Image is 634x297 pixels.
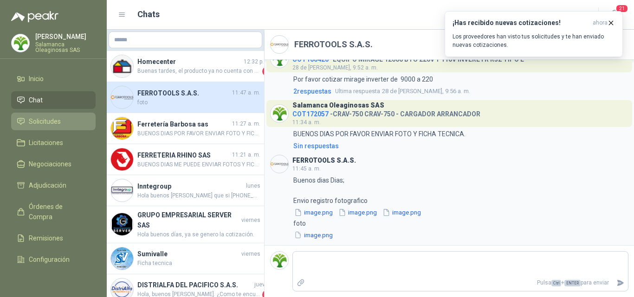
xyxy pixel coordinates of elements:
[445,11,623,57] button: ¡Has recibido nuevas cotizaciones!ahora Los proveedores han visto tus solicitudes y te han enviad...
[293,208,334,217] button: image.png
[293,230,334,240] button: image.png
[107,113,264,144] a: Company LogoFerretería Barbosa sas11:27 a. m.BUENOS DIAS POR FAVOR ENVIAR FOTO Y FICHA TECNICA.
[291,141,628,151] a: Sin respuestas
[335,87,470,96] span: 28 de [PERSON_NAME], 9:56 a. m.
[29,95,43,105] span: Chat
[111,55,133,77] img: Company Logo
[382,208,422,217] button: image.png
[107,51,264,82] a: Company LogoHomecenter12:32 p. m.Buenas tardes, el producto ya no cuenta con stock disponible.1
[111,148,133,171] img: Company Logo
[111,179,133,202] img: Company Logo
[292,103,384,108] h3: Salamanca Oleaginosas SAS
[107,82,264,113] a: Company LogoFERROTOOLS S.A.S.11:47 a. m.foto
[292,110,329,118] span: COT172057
[137,119,230,129] h4: Ferretería Barbosa sas
[137,88,230,98] h4: FERROTOOLS S.A.S.
[244,57,272,66] span: 12:32 p. m.
[11,91,96,109] a: Chat
[35,42,96,53] p: Salamanca Oleaginosas SAS
[241,216,260,225] span: viernes
[11,229,96,247] a: Remisiones
[29,180,66,190] span: Adjudicación
[294,38,373,51] h2: FERROTOOLS S.A.S.
[337,208,378,217] button: image.png
[292,165,321,172] span: 11:45 a. m.
[293,175,422,206] p: Buenos dias Dias; Envio registro fotografico
[293,74,433,84] p: Por favor cotizar mirage inverter de 9000 a 220
[111,117,133,139] img: Company Logo
[453,19,589,27] h3: ¡Has recibido nuevas cotizaciones!
[137,230,260,239] span: Hola buenos días, ya se genero la cotización.
[29,254,70,265] span: Configuración
[593,19,608,27] span: ahora
[564,280,581,286] span: ENTER
[137,210,239,230] h4: GRUPO EMPRESARIAL SERVER SAS
[111,86,133,108] img: Company Logo
[11,134,96,152] a: Licitaciones
[137,67,260,76] span: Buenas tardes, el producto ya no cuenta con stock disponible.
[137,181,244,191] h4: Inntegroup
[29,233,63,243] span: Remisiones
[271,105,288,122] img: Company Logo
[137,160,260,169] span: BUENOS DIAS ME PUEDE ENVIAR FOTOS Y FICHA TECNICA POR FAVOR.
[11,177,96,194] a: Adjudicación
[254,280,272,289] span: jueves
[11,198,96,226] a: Órdenes de Compra
[29,202,87,222] span: Órdenes de Compra
[111,247,133,270] img: Company Logo
[137,280,252,290] h4: DISTRIALFA DEL PACIFICO S.A.S.
[292,119,321,126] span: 11:34 a. m.
[291,86,628,96] a: 2respuestasUltima respuesta28 de [PERSON_NAME], 9:56 a. m.
[137,150,230,160] h4: FERRETERIA RHINO SAS
[293,141,339,151] div: Sin respuestas
[271,252,288,269] img: Company Logo
[292,108,480,117] h4: - CRAV-750 CRAV-750 - CARGADOR ARRANCADOR
[11,70,96,88] a: Inicio
[551,280,561,286] span: Ctrl
[262,67,272,76] span: 1
[137,98,260,107] span: foto
[137,57,242,67] h4: Homecenter
[11,272,96,290] a: Manuales y ayuda
[293,275,309,291] label: Adjuntar archivos
[107,144,264,175] a: Company LogoFERRETERIA RHINO SAS11:21 a. m.BUENOS DIAS ME PUEDE ENVIAR FOTOS Y FICHA TECNICA POR ...
[232,151,260,159] span: 11:21 a. m.
[271,155,288,173] img: Company Logo
[241,250,260,259] span: viernes
[137,249,239,259] h4: Sumivalle
[292,53,524,62] h4: - EQUIPO MIRAGE 12000 BTU 220V Y 110V INVERETR R32 TIPO E
[246,182,260,190] span: lunes
[293,129,466,139] p: BUENOS DIAS POR FAVOR ENVIAR FOTO Y FICHA TECNICA.
[293,218,334,228] p: foto
[137,191,260,200] span: Hola buenos [PERSON_NAME] que si [PHONE_NUMBER] te puedes comunicar por vía whatsapp o llamada , ...
[606,6,623,23] button: 21
[309,275,613,291] p: Pulsa + para enviar
[613,275,628,291] button: Enviar
[137,259,260,268] span: Ficha tecnica
[232,120,260,128] span: 11:27 a. m.
[35,33,96,40] p: [PERSON_NAME]
[29,159,71,169] span: Negociaciones
[292,158,356,163] h3: FERROTOOLS S.A.S.
[453,32,615,49] p: Los proveedores han visto tus solicitudes y te han enviado nuevas cotizaciones.
[11,251,96,268] a: Configuración
[335,87,380,96] span: Ultima respuesta
[107,243,264,274] a: Company LogoSumivalleviernesFicha tecnica
[29,74,44,84] span: Inicio
[271,36,288,53] img: Company Logo
[11,155,96,173] a: Negociaciones
[232,88,260,97] span: 11:47 a. m.
[11,113,96,130] a: Solicitudes
[11,11,58,22] img: Logo peakr
[292,64,378,71] span: 28 de [PERSON_NAME], 9:52 a. m.
[293,86,331,96] span: 2 respuesta s
[137,8,160,21] h1: Chats
[615,4,628,13] span: 21
[111,213,133,235] img: Company Logo
[29,116,61,126] span: Solicitudes
[107,175,264,206] a: Company LogoInntegrouplunesHola buenos [PERSON_NAME] que si [PHONE_NUMBER] te puedes comunicar po...
[137,129,260,138] span: BUENOS DIAS POR FAVOR ENVIAR FOTO Y FICHA TECNICA.
[12,34,29,52] img: Company Logo
[107,206,264,243] a: Company LogoGRUPO EMPRESARIAL SERVER SASviernesHola buenos días, ya se genero la cotización.
[29,138,63,148] span: Licitaciones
